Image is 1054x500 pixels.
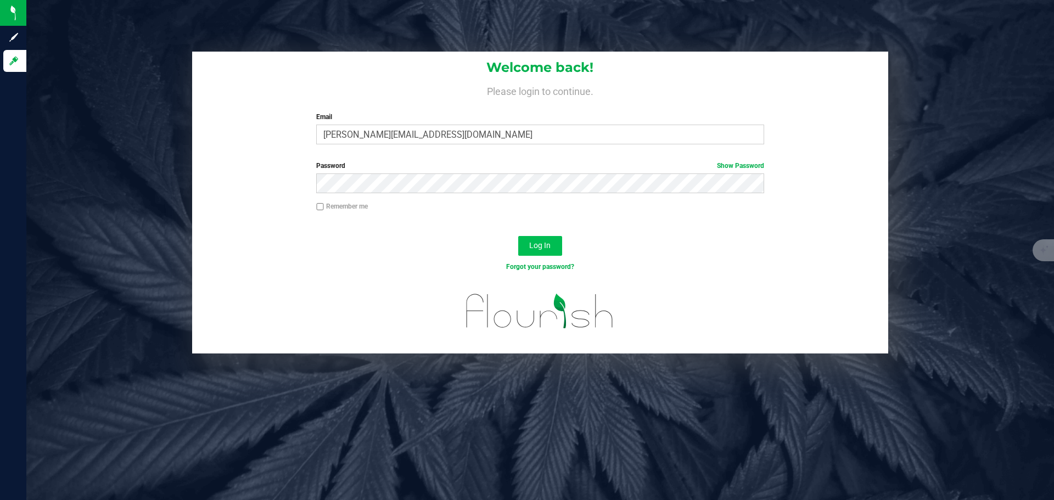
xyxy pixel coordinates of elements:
img: flourish_logo.svg [453,283,627,339]
span: Password [316,162,345,170]
label: Remember me [316,201,368,211]
label: Email [316,112,764,122]
a: Show Password [717,162,764,170]
span: Log In [529,241,551,250]
h4: Please login to continue. [192,83,888,97]
h1: Welcome back! [192,60,888,75]
inline-svg: Sign up [8,32,19,43]
button: Log In [518,236,562,256]
inline-svg: Log in [8,55,19,66]
input: Remember me [316,203,324,211]
a: Forgot your password? [506,263,574,271]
